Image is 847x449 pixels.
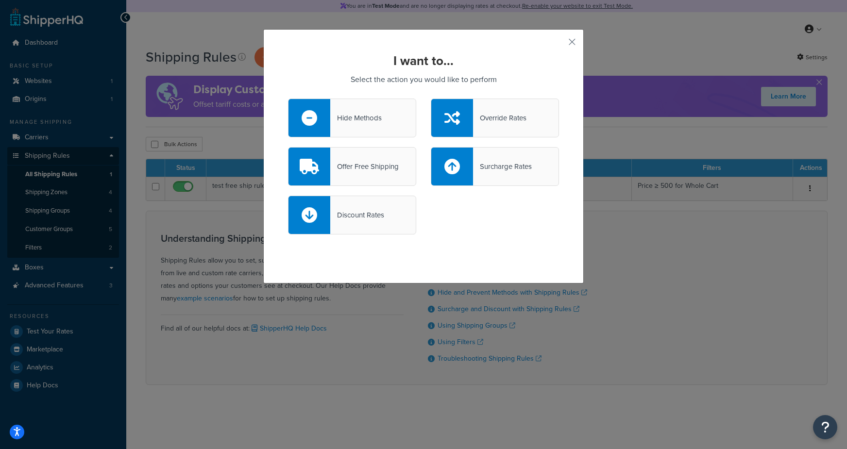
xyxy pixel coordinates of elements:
[473,111,526,125] div: Override Rates
[288,73,559,86] p: Select the action you would like to perform
[330,208,384,222] div: Discount Rates
[473,160,532,173] div: Surcharge Rates
[393,51,454,70] strong: I want to...
[813,415,837,439] button: Open Resource Center
[330,160,399,173] div: Offer Free Shipping
[330,111,382,125] div: Hide Methods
